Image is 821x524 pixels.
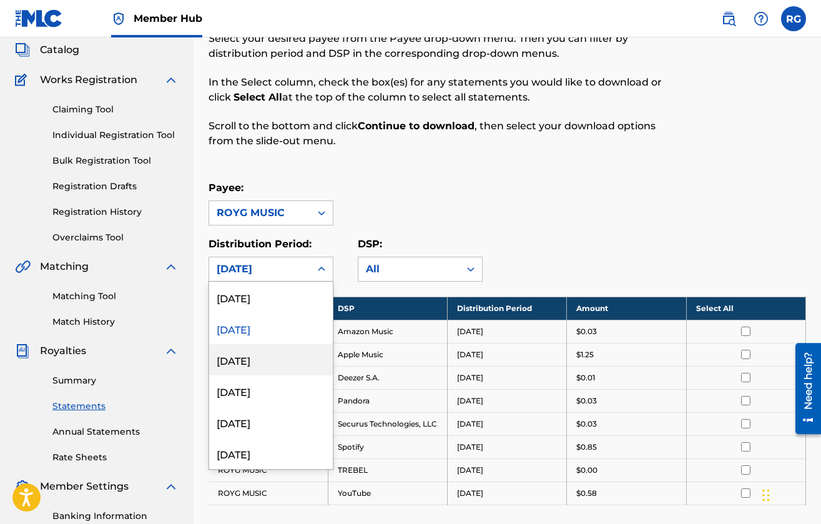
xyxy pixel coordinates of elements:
a: Rate Sheets [52,451,179,464]
td: [DATE] [448,366,567,389]
td: [DATE] [448,343,567,366]
a: Registration Drafts [52,180,179,193]
div: Help [749,6,774,31]
a: Bulk Registration Tool [52,154,179,167]
img: help [754,11,769,26]
span: Member Hub [134,11,202,26]
a: Statements [52,400,179,413]
td: [DATE] [448,458,567,482]
td: [DATE] [448,389,567,412]
img: expand [164,259,179,274]
p: $0.01 [576,372,595,383]
div: ROYG MUSIC [217,205,303,220]
img: search [721,11,736,26]
img: expand [164,72,179,87]
iframe: Resource Center [786,339,821,439]
td: Deezer S.A. [328,366,447,389]
th: DSP [328,297,447,320]
div: Drag [762,477,770,514]
p: $0.03 [576,395,597,407]
p: Select your desired payee from the Payee drop-down menu. Then you can filter by distribution peri... [209,31,669,61]
img: Matching [15,259,31,274]
p: $0.58 [576,488,597,499]
div: User Menu [781,6,806,31]
th: Select All [686,297,805,320]
td: YouTube [328,482,447,505]
p: $1.25 [576,349,594,360]
p: $0.00 [576,465,597,476]
p: Scroll to the bottom and click , then select your download options from the slide-out menu. [209,119,669,149]
strong: Select All [234,91,282,103]
td: [DATE] [448,320,567,343]
p: $0.03 [576,418,597,430]
p: In the Select column, check the box(es) for any statements you would like to download or click at... [209,75,669,105]
td: TREBEL [328,458,447,482]
td: Spotify [328,435,447,458]
img: expand [164,344,179,358]
span: Catalog [40,42,79,57]
td: Amazon Music [328,320,447,343]
strong: Continue to download [358,120,474,132]
div: [DATE] [209,407,333,438]
img: Royalties [15,344,30,358]
span: Royalties [40,344,86,358]
td: Pandora [328,389,447,412]
img: Catalog [15,42,30,57]
td: [DATE] [448,435,567,458]
a: Public Search [716,6,741,31]
img: Member Settings [15,479,30,494]
td: ROYG MUSIC [209,458,328,482]
a: Summary [52,374,179,387]
a: Claiming Tool [52,103,179,116]
div: [DATE] [209,313,333,344]
td: [DATE] [448,412,567,435]
label: Distribution Period: [209,238,312,250]
td: Apple Music [328,343,447,366]
span: Matching [40,259,89,274]
td: ROYG MUSIC [209,482,328,505]
td: Securus Technologies, LLC [328,412,447,435]
img: Top Rightsholder [111,11,126,26]
div: [DATE] [209,282,333,313]
th: Distribution Period [448,297,567,320]
div: All [366,262,452,277]
img: Works Registration [15,72,31,87]
div: [DATE] [217,262,303,277]
div: [DATE] [209,375,333,407]
td: [DATE] [448,482,567,505]
th: Amount [567,297,686,320]
a: Registration History [52,205,179,219]
a: Overclaims Tool [52,231,179,244]
p: $0.85 [576,442,597,453]
a: Banking Information [52,510,179,523]
a: Match History [52,315,179,329]
label: Payee: [209,182,243,194]
img: MLC Logo [15,9,63,27]
label: DSP: [358,238,382,250]
img: expand [164,479,179,494]
p: $0.03 [576,326,597,337]
a: Matching Tool [52,290,179,303]
div: [DATE] [209,438,333,469]
a: Annual Statements [52,425,179,438]
iframe: Chat Widget [759,464,821,524]
a: Individual Registration Tool [52,129,179,142]
span: Member Settings [40,479,129,494]
span: Works Registration [40,72,137,87]
a: CatalogCatalog [15,42,79,57]
div: [DATE] [209,344,333,375]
